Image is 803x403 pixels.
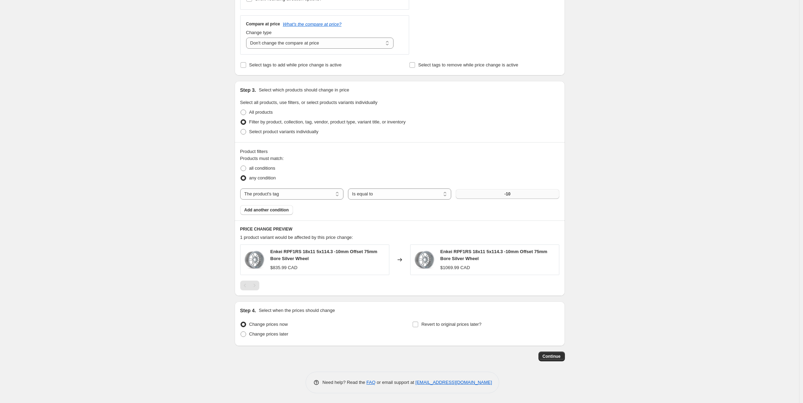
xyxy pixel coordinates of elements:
h2: Step 4. [240,307,256,314]
p: Select which products should change in price [259,87,349,94]
span: or email support at [375,380,415,385]
button: Add another condition [240,205,293,215]
nav: Pagination [240,281,259,290]
img: f14f400b6fa868a737ad0cf0a8e86f3c_dc4740df-54ba-4df5-95ce-3d94b1bb43e7_80x.jpg [414,249,435,270]
span: Filter by product, collection, tag, vendor, product type, variant title, or inventory [249,119,406,124]
button: -10 [456,189,559,199]
p: Select when the prices should change [259,307,335,314]
span: Select all products, use filters, or select products variants individually [240,100,378,105]
span: 1 product variant would be affected by this price change: [240,235,353,240]
a: [EMAIL_ADDRESS][DOMAIN_NAME] [415,380,492,385]
a: FAQ [366,380,375,385]
h6: PRICE CHANGE PREVIEW [240,226,559,232]
div: Product filters [240,148,559,155]
span: Products must match: [240,156,284,161]
span: Change type [246,30,272,35]
span: Revert to original prices later? [421,322,481,327]
span: Select tags to add while price change is active [249,62,342,67]
img: f14f400b6fa868a737ad0cf0a8e86f3c_dc4740df-54ba-4df5-95ce-3d94b1bb43e7_80x.jpg [244,249,265,270]
span: Select tags to remove while price change is active [418,62,518,67]
button: What's the compare at price? [283,22,342,27]
span: All products [249,110,273,115]
span: Select product variants individually [249,129,318,134]
span: Enkei RPF1RS 18x11 5x114.3 -10mm Offset 75mm Bore Silver Wheel [270,249,378,261]
span: any condition [249,175,276,180]
h2: Step 3. [240,87,256,94]
span: -10 [504,191,510,197]
button: Continue [538,352,565,361]
span: Continue [543,354,561,359]
span: $835.99 CAD [270,265,298,270]
span: Add another condition [244,207,289,213]
span: Need help? Read the [323,380,367,385]
span: Enkei RPF1RS 18x11 5x114.3 -10mm Offset 75mm Bore Silver Wheel [440,249,547,261]
span: Change prices later [249,331,289,337]
h3: Compare at price [246,21,280,27]
span: Change prices now [249,322,288,327]
span: $1069.99 CAD [440,265,470,270]
span: all conditions [249,166,275,171]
